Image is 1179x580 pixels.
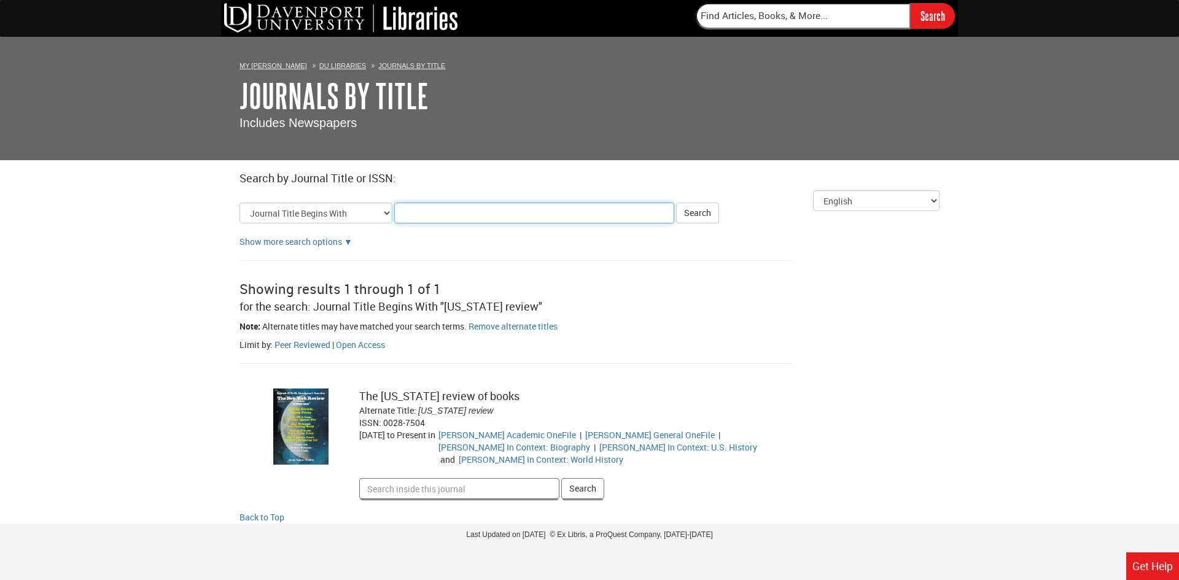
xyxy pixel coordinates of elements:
span: | [578,429,583,441]
span: Note: [239,320,260,332]
span: | [332,339,334,350]
div: [DATE] [359,429,438,466]
input: Search [911,3,955,28]
input: Find Articles, Books, & More... [696,3,911,29]
a: Go to Gale General OneFile [585,429,715,441]
div: ISSN: 0028-7504 [359,417,760,429]
a: Remove alternate titles [469,320,558,332]
p: Includes Newspapers [239,114,940,132]
span: Alternate Title: [359,404,416,416]
span: for the search: Journal Title Begins With "[US_STATE] review" [239,299,542,314]
a: Back to Top [239,511,940,524]
span: to Present [387,429,426,441]
span: Limit by: [239,339,273,350]
a: Filter by peer open access [336,339,385,350]
a: Go to Gale Academic OneFile [438,429,576,441]
img: cover image for: The New York review of books [273,389,329,464]
span: [US_STATE] review [418,406,493,416]
a: Journals By Title [239,77,429,115]
label: Search inside this journal [359,382,360,383]
h2: Search by Journal Title or ISSN: [239,172,940,185]
a: Go to Gale In Context: World History [459,454,623,465]
a: Go to Gale In Context: Biography [438,441,590,453]
div: The [US_STATE] review of books [359,389,760,404]
input: Search inside this journal [359,478,559,499]
span: in [428,429,435,441]
a: Get Help [1126,552,1179,580]
span: | [717,429,722,441]
img: DU Libraries [224,3,457,33]
a: Show more search options [344,236,352,247]
span: and [438,454,457,465]
span: | [592,441,597,453]
a: DU Libraries [319,62,366,69]
a: Show more search options [239,236,342,247]
a: Filter by peer reviewed [274,339,330,350]
a: Journals By Title [378,62,445,69]
button: Search [676,203,719,223]
span: Alternate titles may have matched your search terms. [262,320,467,332]
a: My [PERSON_NAME] [239,62,307,69]
a: Go to Gale In Context: U.S. History [599,441,757,453]
ol: Breadcrumbs [239,59,940,71]
span: Showing results 1 through 1 of 1 [239,280,441,298]
button: Search [561,478,604,499]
